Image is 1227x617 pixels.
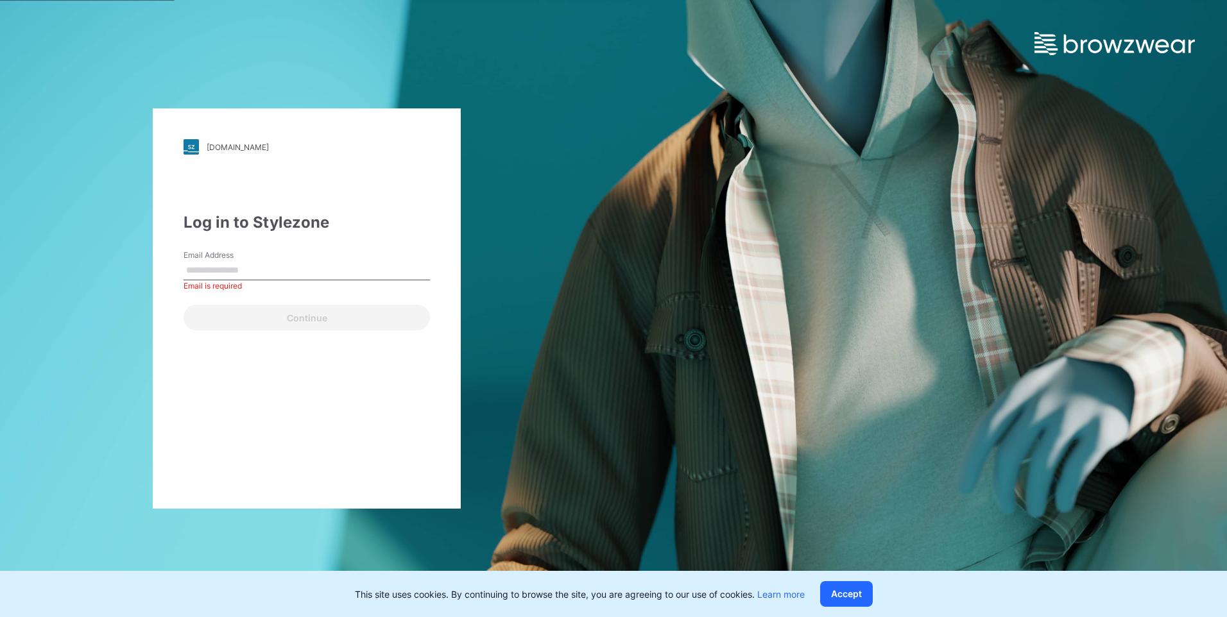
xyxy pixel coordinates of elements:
label: Email Address [184,249,273,261]
a: Learn more [757,589,805,600]
div: [DOMAIN_NAME] [207,142,269,152]
div: Email is required [184,280,430,292]
img: browzwear-logo.e42bd6dac1945053ebaf764b6aa21510.svg [1034,32,1195,55]
div: Log in to Stylezone [184,211,430,234]
p: This site uses cookies. By continuing to browse the site, you are agreeing to our use of cookies. [355,587,805,601]
a: [DOMAIN_NAME] [184,139,430,155]
button: Accept [820,581,873,607]
img: stylezone-logo.562084cfcfab977791bfbf7441f1a819.svg [184,139,199,155]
